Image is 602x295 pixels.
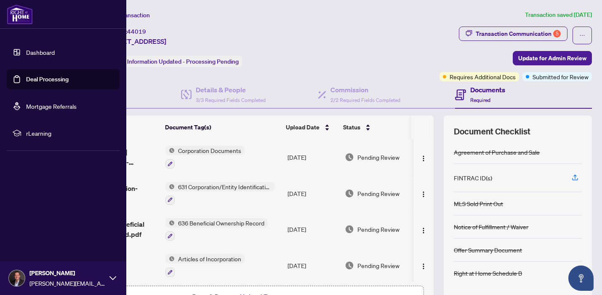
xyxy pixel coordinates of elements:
[282,115,340,139] th: Upload Date
[525,10,592,20] article: Transaction saved [DATE]
[357,153,400,162] span: Pending Review
[568,265,594,291] button: Open asap
[284,247,342,284] td: [DATE]
[9,270,25,286] img: Profile Icon
[476,27,561,40] div: Transaction Communication
[417,187,430,200] button: Logo
[284,175,342,212] td: [DATE]
[175,254,245,263] span: Articles of Incorporation
[284,139,342,175] td: [DATE]
[175,218,268,228] span: 636 Beneficial Ownership Record
[454,245,522,255] div: Offer Summary Document
[417,150,430,164] button: Logo
[420,263,427,270] img: Logo
[165,146,245,169] button: Status IconCorporation Documents
[454,173,492,182] div: FINTRAC ID(s)
[284,212,342,248] td: [DATE]
[26,129,114,138] span: rLearning
[127,58,239,65] span: Information Updated - Processing Pending
[420,191,427,198] img: Logo
[105,11,150,19] span: View Transaction
[343,123,360,132] span: Status
[104,56,242,67] div: Status:
[104,36,166,46] span: [STREET_ADDRESS]
[553,30,561,38] div: 5
[165,182,274,205] button: Status Icon631 Corporation/Entity Identification InformationRecord
[420,155,427,162] img: Logo
[29,279,105,288] span: [PERSON_NAME][EMAIL_ADDRESS][DOMAIN_NAME]
[127,28,146,35] span: 44019
[454,199,503,208] div: MLS Sold Print Out
[345,189,354,198] img: Document Status
[470,85,505,95] h4: Documents
[26,102,77,110] a: Mortgage Referrals
[357,225,400,234] span: Pending Review
[417,223,430,236] button: Logo
[330,97,400,103] span: 2/2 Required Fields Completed
[450,72,516,81] span: Requires Additional Docs
[340,115,411,139] th: Status
[357,261,400,270] span: Pending Review
[175,146,245,155] span: Corporation Documents
[533,72,589,81] span: Submitted for Review
[454,147,540,157] div: Agreement of Purchase and Sale
[7,4,33,24] img: logo
[459,27,567,41] button: Transaction Communication5
[162,115,282,139] th: Document Tag(s)
[26,75,69,83] a: Deal Processing
[165,254,175,263] img: Status Icon
[454,268,522,278] div: Right at Home Schedule B
[29,268,105,278] span: [PERSON_NAME]
[454,222,528,231] div: Notice of Fulfillment / Waiver
[196,97,266,103] span: 3/3 Required Fields Completed
[417,259,430,272] button: Logo
[165,218,268,241] button: Status Icon636 Beneficial Ownership Record
[454,126,530,137] span: Document Checklist
[26,48,55,56] a: Dashboard
[518,51,586,65] span: Update for Admin Review
[165,146,175,155] img: Status Icon
[175,182,274,191] span: 631 Corporation/Entity Identification InformationRecord
[165,182,175,191] img: Status Icon
[345,261,354,270] img: Document Status
[165,254,245,277] button: Status IconArticles of Incorporation
[196,85,266,95] h4: Details & People
[357,189,400,198] span: Pending Review
[345,225,354,234] img: Document Status
[330,85,400,95] h4: Commission
[420,227,427,234] img: Logo
[470,97,490,103] span: Required
[286,123,320,132] span: Upload Date
[345,153,354,162] img: Document Status
[513,51,592,65] button: Update for Admin Review
[579,32,585,38] span: ellipsis
[165,218,175,228] img: Status Icon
